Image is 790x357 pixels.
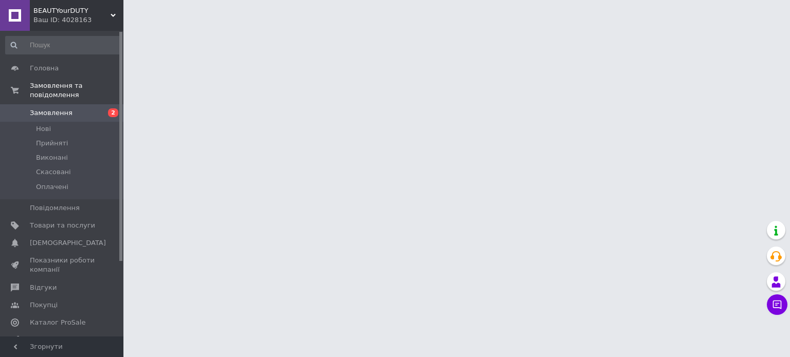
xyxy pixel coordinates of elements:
[30,81,123,100] span: Замовлення та повідомлення
[36,124,51,134] span: Нові
[33,15,123,25] div: Ваш ID: 4028163
[5,36,121,54] input: Пошук
[36,167,71,177] span: Скасовані
[30,108,73,118] span: Замовлення
[30,256,95,274] span: Показники роботи компанії
[108,108,118,117] span: 2
[30,203,80,213] span: Повідомлення
[30,64,59,73] span: Головна
[36,139,68,148] span: Прийняті
[767,294,787,315] button: Чат з покупцем
[30,221,95,230] span: Товари та послуги
[30,335,65,345] span: Аналітика
[33,6,111,15] span: BEAUTYourDUTY
[30,318,85,327] span: Каталог ProSale
[36,182,68,192] span: Оплачені
[30,238,106,248] span: [DEMOGRAPHIC_DATA]
[36,153,68,162] span: Виконані
[30,300,58,310] span: Покупці
[30,283,57,292] span: Відгуки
